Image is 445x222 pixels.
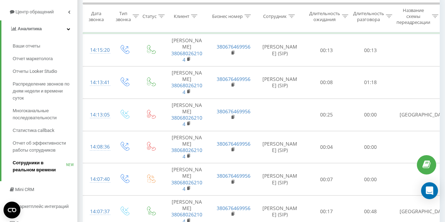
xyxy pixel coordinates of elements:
div: 14:07:37 [90,205,104,218]
div: 14:08:36 [90,140,104,154]
a: 380676469956 [217,43,250,50]
div: 14:15:20 [90,43,104,57]
td: [PERSON_NAME] (SIP) [255,131,305,163]
div: 14:13:41 [90,76,104,89]
span: Аналитика [18,26,42,31]
a: 380676469956 [217,172,250,179]
div: Название схемы переадресации [396,7,430,25]
span: Многоканальные последовательности [13,107,74,121]
span: Отчеты Looker Studio [13,68,57,75]
td: 00:13 [349,34,393,66]
a: 380676469956 [217,205,250,211]
a: 380680262104 [171,114,202,127]
div: 14:13:05 [90,108,104,122]
div: Длительность ожидания [309,10,340,22]
span: Отчет маркетолога [13,55,53,62]
a: 380680262104 [171,50,202,63]
td: [PERSON_NAME] [164,34,210,66]
span: Статистика callback [13,127,55,134]
a: 380676469956 [217,76,250,82]
a: 380680262104 [171,179,202,192]
td: [PERSON_NAME] [164,99,210,131]
td: [GEOGRAPHIC_DATA] [393,99,438,131]
a: Аналитика [1,20,77,37]
div: Тип звонка [116,10,131,22]
td: [PERSON_NAME] (SIP) [255,66,305,99]
td: [PERSON_NAME] [164,66,210,99]
a: Сотрудники в реальном времениNEW [13,157,77,176]
div: Клиент [174,13,189,19]
td: 00:07 [305,163,349,196]
span: Сотрудники в реальном времени [13,159,66,173]
a: 380680262104 [171,147,202,160]
a: Статистика callback [13,124,77,137]
td: 00:00 [349,163,393,196]
td: 00:00 [349,131,393,163]
a: Отчет об эффективности работы сотрудников [13,137,77,157]
a: Отчеты Looker Studio [13,65,77,78]
span: Распределение звонков по дням недели и времени суток [13,81,74,102]
a: 380676469956 [217,140,250,147]
td: [PERSON_NAME] (SIP) [255,163,305,196]
div: Бизнес номер [212,13,243,19]
td: 00:00 [349,99,393,131]
a: Распределение звонков по дням недели и времени суток [13,78,77,104]
div: Сотрудник [263,13,287,19]
div: Статус [142,13,157,19]
td: 00:13 [305,34,349,66]
a: Отчет маркетолога [13,52,77,65]
span: Маркетплейс интеграций [15,204,69,209]
a: Ваши отчеты [13,40,77,52]
td: [PERSON_NAME] [164,131,210,163]
div: Open Intercom Messenger [421,182,438,199]
div: Длительность разговора [353,10,384,22]
span: Mini CRM [15,187,34,192]
td: 00:08 [305,66,349,99]
td: [PERSON_NAME] (SIP) [255,34,305,66]
button: Open CMP widget [4,202,20,218]
div: Дата звонка [83,10,109,22]
td: 00:04 [305,131,349,163]
span: Центр обращений [15,9,54,14]
a: 380676469956 [217,108,250,115]
td: [PERSON_NAME] [164,163,210,196]
div: 14:07:40 [90,172,104,186]
td: 01:18 [349,66,393,99]
a: 380680262104 [171,82,202,95]
a: Многоканальные последовательности [13,104,77,124]
td: 00:25 [305,99,349,131]
span: Ваши отчеты [13,43,40,50]
span: Отчет об эффективности работы сотрудников [13,140,74,154]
